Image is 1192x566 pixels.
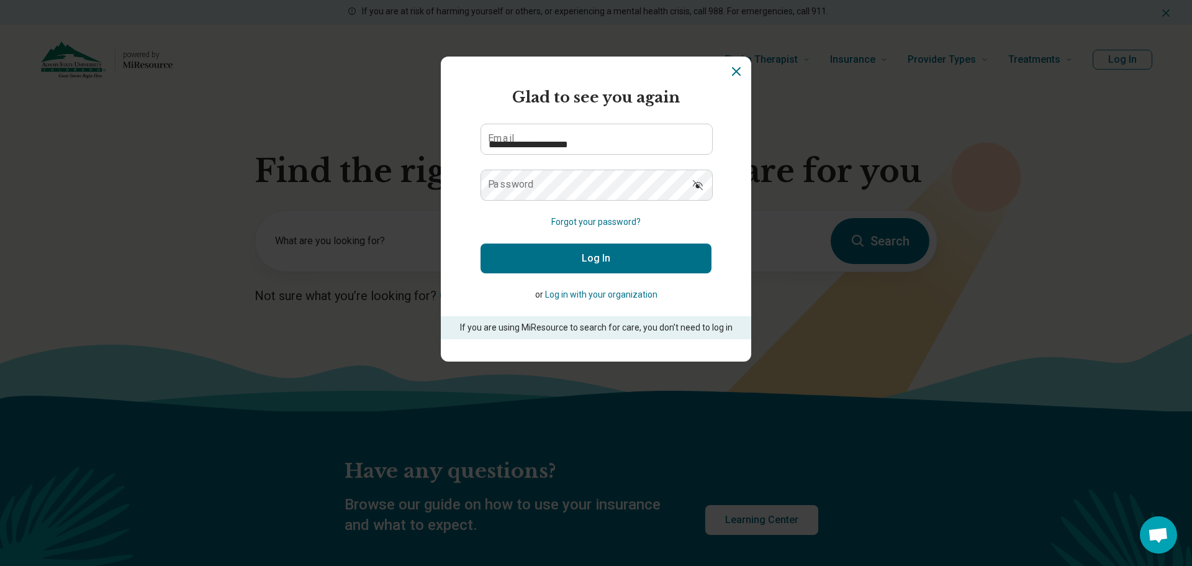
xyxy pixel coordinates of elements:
[441,57,751,362] section: Login Dialog
[488,180,534,189] label: Password
[729,64,744,79] button: Dismiss
[684,170,711,199] button: Show password
[481,288,711,301] p: or
[458,321,734,334] p: If you are using MiResource to search for care, you don’t need to log in
[545,288,657,301] button: Log in with your organization
[481,244,711,273] button: Log In
[551,216,641,229] button: Forgot your password?
[481,86,711,109] h2: Glad to see you again
[488,134,514,144] label: Email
